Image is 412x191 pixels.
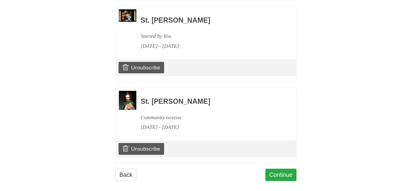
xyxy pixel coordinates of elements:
[119,9,136,21] img: Novena image
[116,169,136,181] a: Back
[119,62,164,73] a: Unsubscribe
[141,122,280,132] div: [DATE] - [DATE]
[141,98,280,106] h3: St. [PERSON_NAME]
[119,143,164,154] a: Unsubscribe
[119,91,136,110] img: Novena image
[265,169,297,181] a: Continue
[141,41,280,51] div: [DATE] - [DATE]
[141,17,280,24] h3: St. [PERSON_NAME]
[141,31,280,41] div: Started by You
[141,113,280,123] div: Community novena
